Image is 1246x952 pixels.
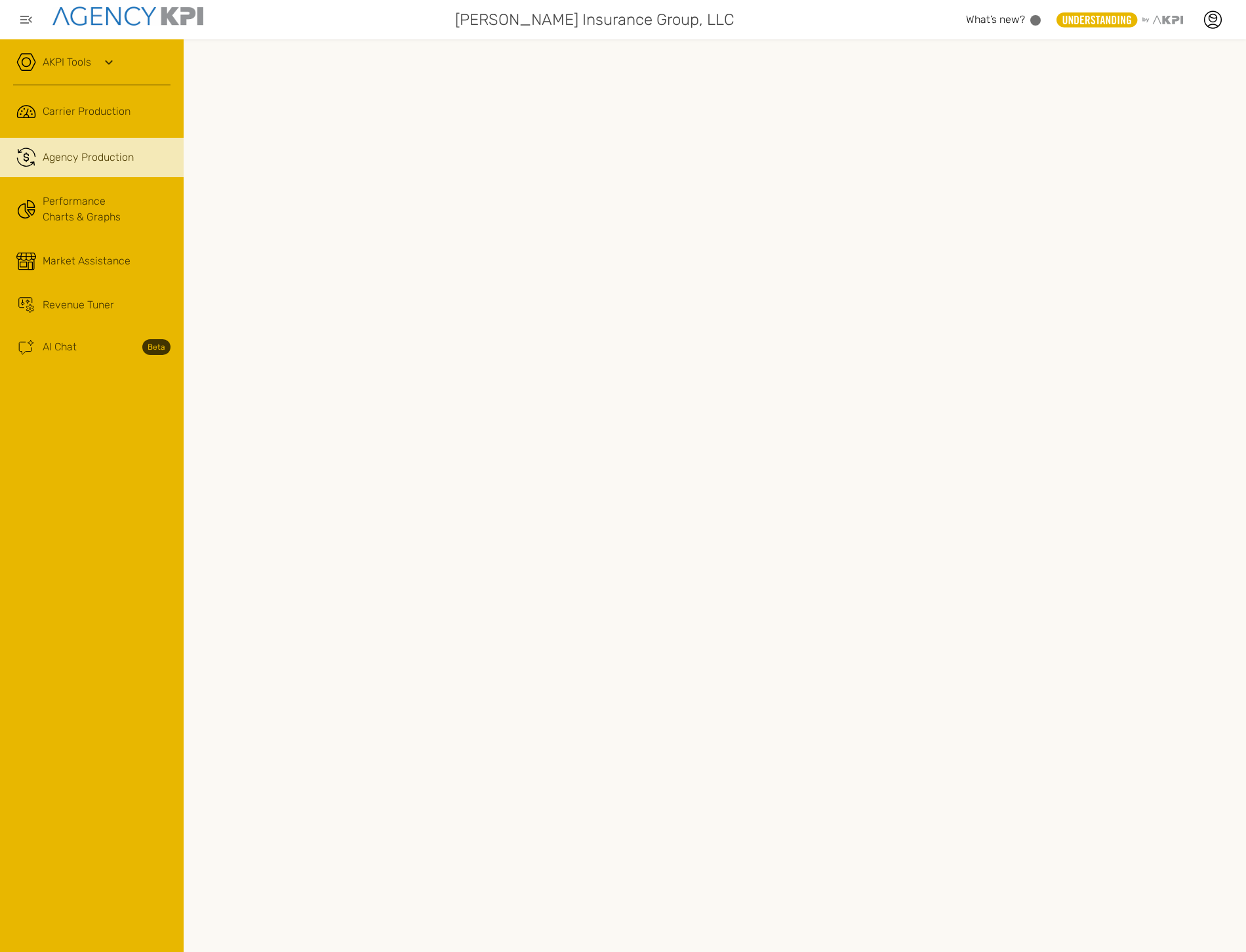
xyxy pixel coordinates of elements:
span: [PERSON_NAME] Insurance Group, LLC [455,8,734,31]
span: Agency Production [43,150,134,165]
img: agencykpi-logo-550x69-2d9e3fa8.png [52,7,203,26]
strong: Beta [142,339,171,355]
div: Revenue Tuner [43,297,114,313]
span: What’s new? [966,13,1025,26]
div: Market Assistance [43,253,131,269]
span: AI Chat [43,339,77,355]
span: Carrier Production [43,104,131,119]
a: AKPI Tools [43,54,91,70]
